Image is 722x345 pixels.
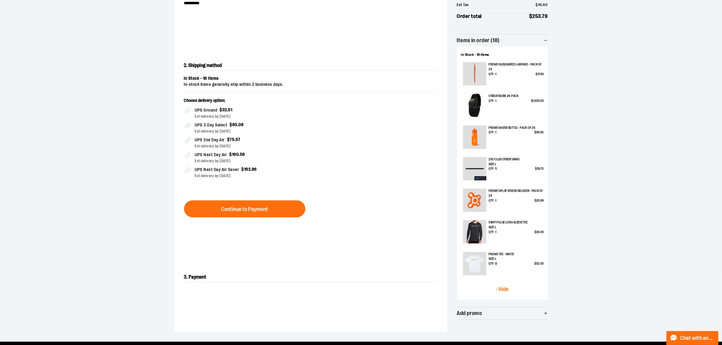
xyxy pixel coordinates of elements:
span: - Hide [496,286,509,292]
span: 56 [240,152,245,157]
span: $ [220,107,223,112]
span: $ [536,72,537,76]
span: Qty : 1 [489,130,496,135]
span: 52 [536,262,539,266]
span: UPS 2nd Day Air [195,136,225,143]
p: Size: L [489,256,543,261]
p: Promo Sublimated Lanyard - Pack of 24 [489,62,543,72]
input: UPS Next Day Air$190.56Est delivery by [DATE] [184,151,191,159]
span: $ [534,130,536,134]
span: Items in order (18) [457,38,500,43]
span: . [542,2,543,7]
span: $ [534,262,536,266]
p: Promo Tee - White [489,252,543,257]
p: Promo Splat Stress Reliever - Pack of 24 [489,189,543,198]
span: . [227,107,228,112]
span: Est Tax [457,2,469,8]
span: Qty : 1 [489,198,496,203]
span: 60 [232,122,237,127]
span: . [541,13,542,19]
span: 99 [540,199,543,203]
span: 32 [222,107,227,112]
span: UPS Ground [195,107,217,114]
span: $ [531,99,533,103]
p: 250 Club OTbeat Band [489,157,543,162]
p: Size: L [489,162,543,167]
span: 192 [244,167,251,172]
div: Est delivery by [DATE] [195,129,306,134]
span: Qty : 1 [489,99,496,103]
span: 59 [536,130,539,134]
span: 95 [540,130,543,134]
p: Staff Pulse Long Sleeve Tee [489,220,543,225]
span: . [239,152,240,157]
span: 253 [532,13,541,19]
span: 00 [540,262,543,266]
p: Promo Water Bottle - Pack of 24 [489,126,543,130]
span: Qty : 8 [489,261,497,266]
span: 1 [533,99,534,103]
span: . [235,137,236,142]
span: 06 [239,122,244,127]
span: 24 [536,230,539,234]
div: In Stock - 18 items [461,52,544,57]
span: Order total [457,12,482,20]
input: UPS Next Day Air Saver$192.86Est delivery by [DATE] [184,166,191,173]
span: $ [230,122,233,127]
button: Chat with an Expert [667,331,719,345]
span: 79 [542,13,548,19]
div: Est delivery by [DATE] [195,143,306,149]
input: UPS 3 Day Select$60.06Est delivery by [DATE] [184,122,191,129]
span: 190 [232,152,239,157]
button: - Hide [461,283,544,296]
span: . [237,122,239,127]
span: 00 [540,230,543,234]
span: . [251,167,252,172]
p: OTbeat Burn 24-pack [489,94,543,99]
span: 20 [536,199,539,203]
span: $ [534,230,536,234]
button: Items in order (18) [457,34,548,46]
h2: 3. Payment [184,272,438,282]
h2: 2. Shipping method [184,61,438,71]
button: Continue to Payment [184,200,305,217]
span: $ [230,152,232,157]
span: $ [534,199,536,203]
span: 16 [538,2,542,7]
span: 57 [236,137,240,142]
span: 920 [534,99,539,103]
span: $ [529,13,532,19]
span: 29 [537,167,540,171]
input: UPS 2nd Day Air$75.57Est delivery by [DATE] [184,136,191,144]
p: Size: L [489,225,543,230]
div: Est delivery by [DATE] [195,173,306,179]
span: $ [242,167,244,172]
div: In Stock - 18 items [184,75,438,82]
span: 75 [540,167,543,171]
span: 60 [543,2,548,7]
p: Choose delivery option: [184,98,306,107]
span: Qty : 1 [489,230,496,235]
span: $ [535,167,537,171]
span: $ [227,137,230,142]
div: Est delivery by [DATE] [195,158,306,164]
span: 86 [252,167,257,172]
span: Continue to Payment [221,206,268,212]
div: In-stock items generally ship within 2 business days. [184,82,438,88]
div: Est delivery by [DATE] [195,114,306,119]
span: UPS Next Day Air [195,151,227,158]
span: 00 [540,99,543,103]
button: Add promo [457,307,548,320]
span: Qty : 5 [489,166,497,171]
span: 99 [540,72,543,76]
span: Qty : 1 [489,72,496,77]
span: UPS 3 Day Select [195,122,227,129]
span: 17 [537,72,539,76]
